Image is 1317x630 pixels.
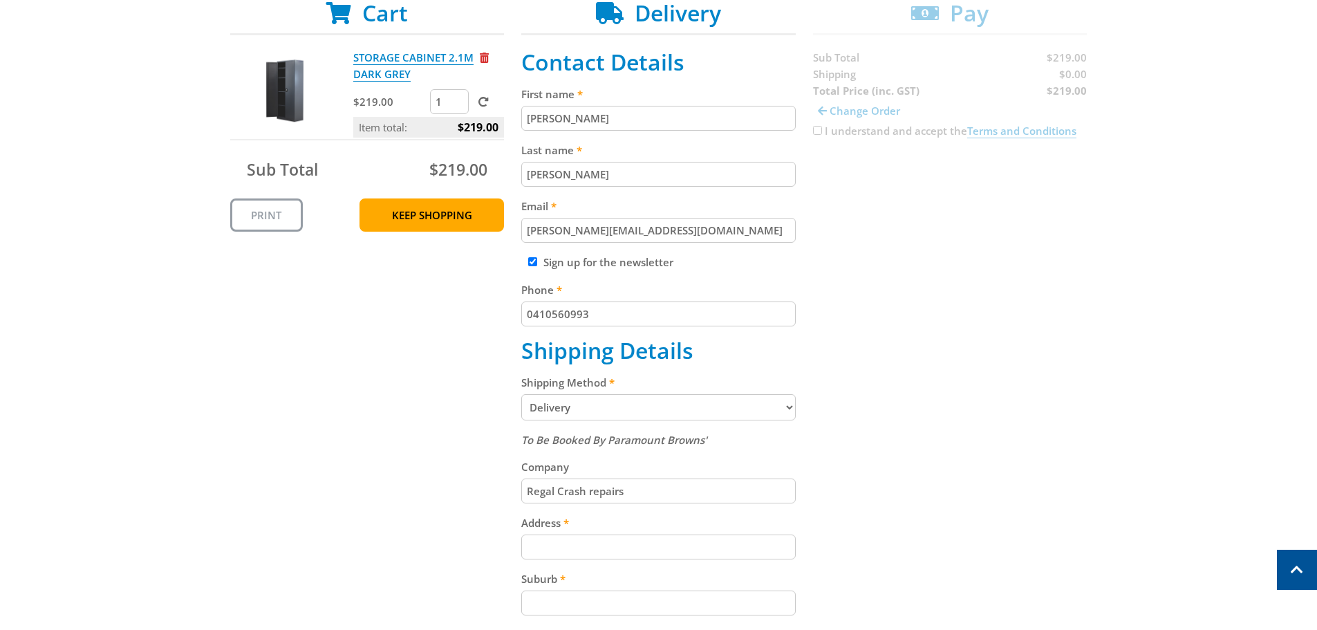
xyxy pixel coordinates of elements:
[543,255,673,269] label: Sign up for the newsletter
[521,86,796,102] label: First name
[521,394,796,420] select: Please select a shipping method.
[458,117,498,138] span: $219.00
[429,158,487,180] span: $219.00
[521,458,796,475] label: Company
[521,571,796,587] label: Suburb
[521,302,796,326] input: Please enter your telephone number.
[521,374,796,391] label: Shipping Method
[359,198,504,232] a: Keep Shopping
[521,591,796,615] input: Please enter your suburb.
[521,433,707,447] em: To Be Booked By Paramount Browns'
[353,50,474,82] a: STORAGE CABINET 2.1M DARK GREY
[243,49,326,132] img: STORAGE CABINET 2.1M DARK GREY
[521,142,796,158] label: Last name
[480,50,489,64] a: Remove from cart
[521,337,796,364] h2: Shipping Details
[521,49,796,75] h2: Contact Details
[521,515,796,531] label: Address
[521,281,796,298] label: Phone
[353,117,504,138] p: Item total:
[521,218,796,243] input: Please enter your email address.
[353,93,427,110] p: $219.00
[247,158,318,180] span: Sub Total
[521,198,796,214] label: Email
[521,535,796,559] input: Please enter your address.
[230,198,303,232] a: Print
[521,106,796,131] input: Please enter your first name.
[521,162,796,187] input: Please enter your last name.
